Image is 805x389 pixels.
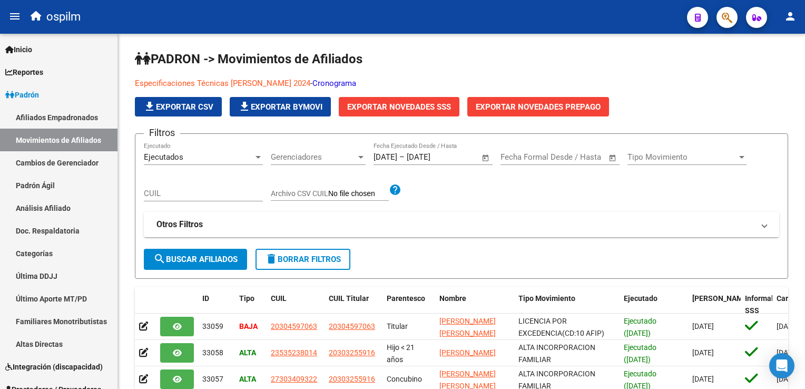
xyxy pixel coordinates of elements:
datatable-header-cell: Informable SSS [741,287,772,322]
datatable-header-cell: Tipo Movimiento [514,287,620,322]
span: CUIL [271,294,287,303]
mat-icon: search [153,252,166,265]
mat-expansion-panel-header: Otros Filtros [144,212,779,237]
button: Exportar Novedades SSS [339,97,459,116]
span: Ejecutado ([DATE]) [624,343,656,364]
mat-icon: file_download [143,100,156,113]
button: Exportar Bymovi [230,97,331,116]
datatable-header-cell: Fecha Formal [688,287,741,322]
span: 20303255916 [329,375,375,383]
span: Exportar CSV [143,102,213,112]
mat-icon: help [389,183,401,196]
div: Open Intercom Messenger [769,353,794,378]
span: Parentesco [387,294,425,303]
span: 33057 [202,375,223,383]
span: Informable SSS [745,294,782,315]
datatable-header-cell: Ejecutado [620,287,688,322]
strong: ALTA [239,375,256,383]
span: Ejecutado ([DATE]) [624,317,656,337]
button: Borrar Filtros [256,249,350,270]
button: Buscar Afiliados [144,249,247,270]
span: Buscar Afiliados [153,255,238,264]
p: - [135,77,788,89]
span: – [399,152,405,162]
span: 20303255916 [329,348,375,357]
span: Reportes [5,66,43,78]
span: 20304597063 [329,322,375,330]
mat-icon: delete [265,252,278,265]
span: Tipo Movimiento [518,294,575,303]
input: Fecha inicio [500,152,543,162]
datatable-header-cell: Nombre [435,287,514,322]
span: Exportar Novedades Prepago [476,102,601,112]
span: CUIL Titular [329,294,369,303]
span: Exportar Bymovi [238,102,322,112]
a: Especificaciones Técnicas [PERSON_NAME] 2024 [135,79,310,88]
button: Open calendar [607,152,619,164]
span: Cargado [777,294,805,303]
span: [DATE] [692,375,714,383]
span: [PERSON_NAME] [PERSON_NAME] [439,317,496,337]
span: Tipo Movimiento [627,152,737,162]
span: PADRON -> Movimientos de Afiliados [135,52,362,66]
span: Archivo CSV CUIL [271,189,328,198]
datatable-header-cell: Tipo [235,287,267,322]
button: Exportar CSV [135,97,222,116]
datatable-header-cell: CUIL Titular [325,287,382,322]
span: ID [202,294,209,303]
span: Inicio [5,44,32,55]
span: ALTA INCORPORACION FAMILIAR [518,343,595,364]
span: Borrar Filtros [265,255,341,264]
span: Nombre [439,294,466,303]
span: Tipo [239,294,254,303]
span: Hijo < 21 años [387,343,415,364]
span: LICENCIA POR EXCEDENCIA(CD:10 AFIP) AYC AFILIADO [518,317,604,349]
mat-icon: person [784,10,797,23]
button: Exportar Novedades Prepago [467,97,609,116]
span: Concubino [387,375,422,383]
mat-icon: file_download [238,100,251,113]
span: 33058 [202,348,223,357]
strong: BAJA [239,322,258,330]
input: Fecha fin [553,152,604,162]
span: ospilm [46,5,81,28]
h3: Filtros [144,125,180,140]
button: Open calendar [480,152,492,164]
input: Fecha inicio [374,152,397,162]
span: [DATE] [692,348,714,357]
strong: Otros Filtros [156,219,203,230]
span: [PERSON_NAME] [439,348,496,357]
span: 20304597063 [271,322,317,330]
mat-icon: menu [8,10,21,23]
span: Gerenciadores [271,152,356,162]
input: Archivo CSV CUIL [328,189,389,199]
span: [DATE] [692,322,714,330]
span: Exportar Novedades SSS [347,102,451,112]
span: Padrón [5,89,39,101]
span: 33059 [202,322,223,330]
span: Integración (discapacidad) [5,361,103,373]
datatable-header-cell: Parentesco [382,287,435,322]
a: Cronograma [312,79,356,88]
span: Titular [387,322,408,330]
span: Ejecutado [624,294,657,303]
span: 23535238014 [271,348,317,357]
span: 27303409322 [271,375,317,383]
span: [PERSON_NAME] [692,294,749,303]
datatable-header-cell: CUIL [267,287,325,322]
span: Ejecutados [144,152,183,162]
datatable-header-cell: ID [198,287,235,322]
strong: ALTA [239,348,256,357]
input: Fecha fin [407,152,458,162]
